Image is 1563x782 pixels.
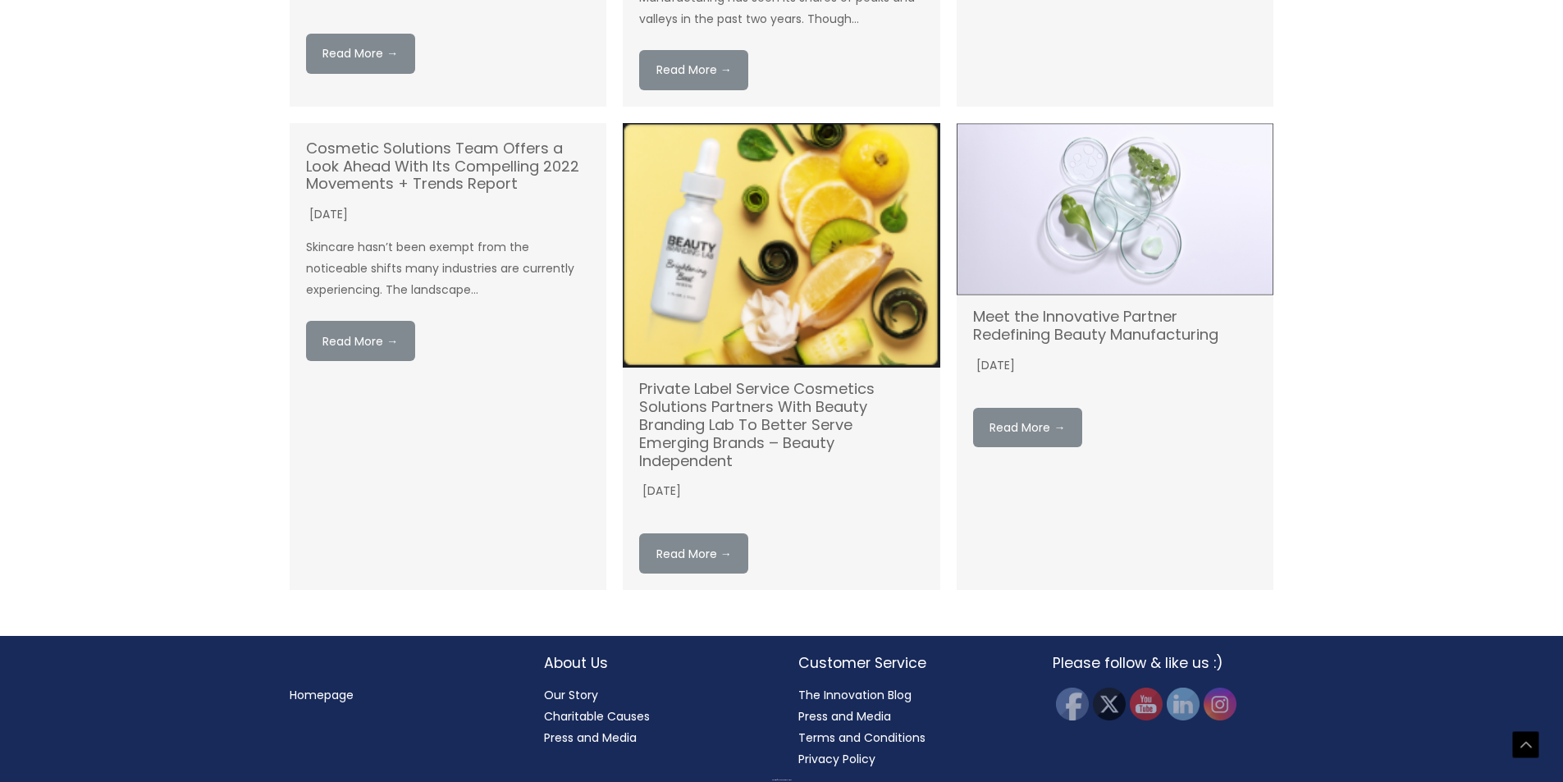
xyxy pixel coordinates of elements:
a: Read More → (opens in a new tab) [306,34,415,74]
a: Private Label Service Cosmetics Solutions Partners With Beauty Branding Lab To Better Serve Emerg... [639,378,875,470]
a: Privacy Policy [798,751,875,767]
p: Skincare hasn’t been exempt from the noticeable shifts many industries are currently experiencing... [306,236,591,300]
a: Read More → [639,533,748,574]
a: Read More → [973,408,1082,448]
time: [DATE] [973,356,1015,375]
nav: About Us [544,684,766,748]
div: Copyright © 2025 [29,780,1534,781]
img: Twitter [1093,688,1126,720]
img: Facebook [1056,688,1089,720]
a: Meet the Innovative Partner Redefining Beauty Manufacturing [973,306,1218,345]
nav: Menu [290,684,511,706]
a: Our Story [544,687,598,703]
a: Read More → (opens in a new tab) [639,50,748,90]
a: Charitable Causes [544,708,650,725]
a: Read More → [306,321,415,361]
time: [DATE] [306,205,348,224]
a: The Innovation Blog [798,687,912,703]
h2: Please follow & like us :) [1053,652,1274,674]
time: [DATE] [639,482,681,501]
a: Homepage [290,687,354,703]
a: Terms and Conditions [798,729,925,746]
h2: Customer Service [798,652,1020,674]
a: Press and Media [798,708,891,725]
nav: Customer Service [798,684,1020,770]
a: Press and Media [544,729,637,746]
h2: About Us [544,652,766,674]
a: Cosmetic Solutions Team Offers a Look Ahead With Its Compelling 2022 Movements + Trends Report [306,138,579,194]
